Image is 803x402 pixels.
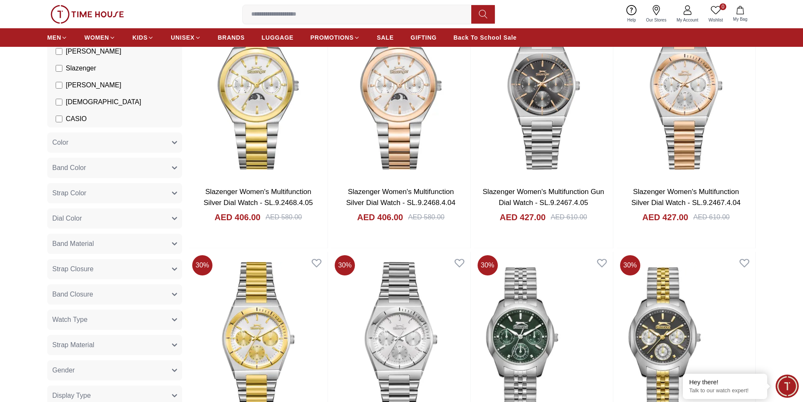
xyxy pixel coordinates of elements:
input: CASIO [56,116,62,122]
button: Gender [47,360,182,380]
a: SALE [377,30,394,45]
span: SALE [377,33,394,42]
button: Strap Color [47,183,182,203]
span: 30 % [192,255,212,275]
a: Help [622,3,641,25]
span: Wishlist [705,17,726,23]
span: Our Stores [643,17,670,23]
span: Watch Type [52,315,88,325]
a: LUGGAGE [262,30,294,45]
span: WOMEN [84,33,109,42]
div: AED 580.00 [408,212,444,222]
span: Strap Material [52,340,94,350]
input: Slazenger [56,65,62,72]
h4: AED 406.00 [357,211,403,223]
span: Strap Color [52,188,86,198]
span: Back To School Sale [454,33,517,42]
p: Talk to our watch expert! [689,387,761,394]
span: 0 [720,3,726,10]
span: 30 % [335,255,355,275]
span: Gender [52,365,75,375]
span: 30 % [620,255,640,275]
span: KIDS [132,33,148,42]
button: Strap Closure [47,259,182,279]
span: Band Color [52,163,86,173]
span: Band Material [52,239,94,249]
span: 30 % [478,255,498,275]
span: CASIO [66,114,87,124]
span: Slazenger [66,63,96,73]
a: BRANDS [218,30,245,45]
span: My Account [673,17,702,23]
span: Color [52,138,68,148]
button: Color [47,132,182,153]
a: Our Stores [641,3,671,25]
span: [DEMOGRAPHIC_DATA] [66,97,141,107]
h4: AED 406.00 [215,211,261,223]
span: UNISEX [171,33,194,42]
span: GIFTING [411,33,437,42]
img: ... [51,5,124,24]
input: [PERSON_NAME] [56,82,62,89]
span: PROMOTIONS [310,33,354,42]
span: Help [624,17,639,23]
span: MEN [47,33,61,42]
a: 0Wishlist [704,3,728,25]
span: Strap Closure [52,264,94,274]
a: Back To School Sale [454,30,517,45]
input: [PERSON_NAME] [56,48,62,55]
button: Band Material [47,234,182,254]
a: WOMEN [84,30,115,45]
div: Chat Widget [776,375,799,398]
a: UNISEX [171,30,201,45]
div: AED 580.00 [266,212,302,222]
input: [DEMOGRAPHIC_DATA] [56,99,62,105]
span: BRANDS [218,33,245,42]
div: Hey there! [689,378,761,386]
a: GIFTING [411,30,437,45]
h4: AED 427.00 [642,211,688,223]
a: MEN [47,30,67,45]
div: AED 610.00 [551,212,587,222]
span: [PERSON_NAME] [66,46,121,57]
button: Watch Type [47,310,182,330]
span: [PERSON_NAME] [66,80,121,90]
a: Slazenger Women's Multifunction Silver Dial Watch - SL.9.2467.4.04 [631,188,741,207]
a: KIDS [132,30,154,45]
span: Dial Color [52,213,82,224]
h4: AED 427.00 [500,211,546,223]
a: PROMOTIONS [310,30,360,45]
span: LUGGAGE [262,33,294,42]
a: Slazenger Women's Multifunction Silver Dial Watch - SL.9.2468.4.04 [346,188,455,207]
button: Band Color [47,158,182,178]
div: AED 610.00 [693,212,730,222]
a: Slazenger Women's Multifunction Gun Dial Watch - SL.9.2467.4.05 [483,188,604,207]
span: Band Closure [52,289,93,299]
span: My Bag [730,16,751,22]
span: Display Type [52,391,91,401]
button: My Bag [728,4,752,24]
button: Strap Material [47,335,182,355]
button: Band Closure [47,284,182,305]
a: Slazenger Women's Multifunction Silver Dial Watch - SL.9.2468.4.05 [204,188,313,207]
button: Dial Color [47,208,182,229]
